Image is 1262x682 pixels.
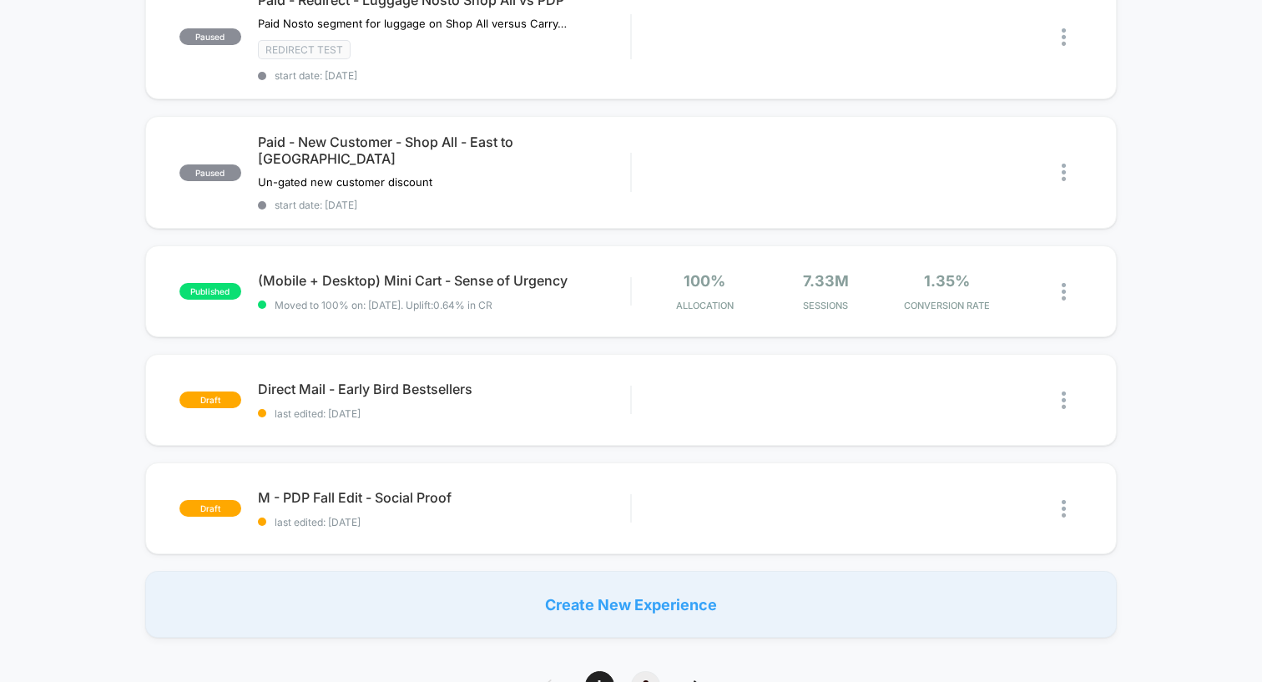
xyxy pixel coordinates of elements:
[258,516,630,528] span: last edited: [DATE]
[1062,500,1066,518] img: close
[179,283,241,300] span: published
[924,272,970,290] span: 1.35%
[258,175,432,189] span: Un-gated new customer discount
[179,164,241,181] span: paused
[258,407,630,420] span: last edited: [DATE]
[145,571,1117,638] div: Create New Experience
[179,28,241,45] span: paused
[179,500,241,517] span: draft
[258,40,351,59] span: Redirect Test
[258,489,630,506] span: M - PDP Fall Edit - Social Proof
[258,134,630,167] span: Paid - New Customer - Shop All - East to [GEOGRAPHIC_DATA]
[676,300,734,311] span: Allocation
[258,69,630,82] span: start date: [DATE]
[258,17,568,30] span: Paid Nosto segment for luggage on Shop All versus Carry-On Roller PDP
[258,272,630,289] span: (Mobile + Desktop) Mini Cart - Sense of Urgency
[891,300,1003,311] span: CONVERSION RATE
[258,381,630,397] span: Direct Mail - Early Bird Bestsellers
[1062,28,1066,46] img: close
[258,199,630,211] span: start date: [DATE]
[179,392,241,408] span: draft
[684,272,725,290] span: 100%
[803,272,849,290] span: 7.33M
[275,299,492,311] span: Moved to 100% on: [DATE] . Uplift: 0.64% in CR
[1062,164,1066,181] img: close
[770,300,882,311] span: Sessions
[1062,392,1066,409] img: close
[1062,283,1066,301] img: close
